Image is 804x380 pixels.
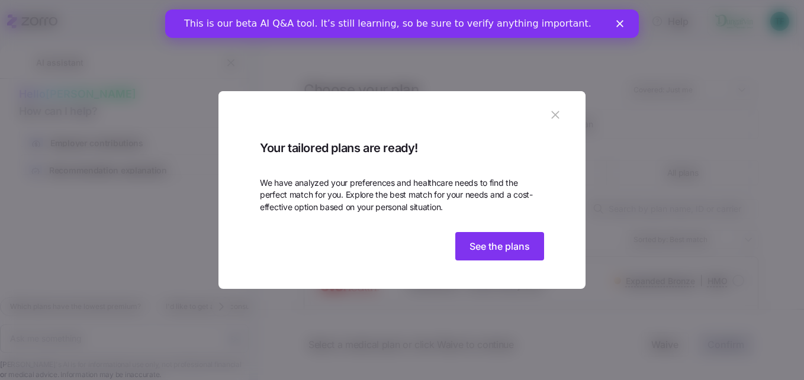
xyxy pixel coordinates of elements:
span: See the plans [469,239,530,253]
div: Close [451,11,463,18]
span: Your tailored plans are ready! [260,139,544,158]
span: We have analyzed your preferences and healthcare needs to find the perfect match for you. Explore... [260,177,544,213]
iframe: Intercom live chat banner [165,9,639,38]
button: See the plans [455,232,544,260]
